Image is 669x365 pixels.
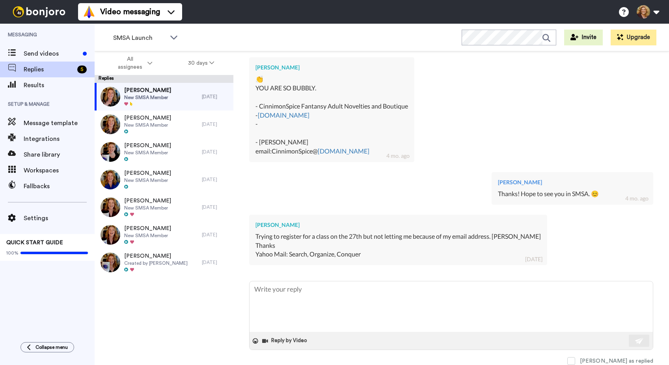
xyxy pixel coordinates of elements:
a: [DOMAIN_NAME] [318,147,369,155]
button: Collapse menu [20,342,74,352]
span: Share library [24,150,95,159]
span: Message template [24,118,95,128]
span: Created by [PERSON_NAME] [124,260,188,266]
button: Upgrade [611,30,656,45]
div: [PERSON_NAME] [255,221,541,229]
span: New SMSA Member [124,94,171,101]
button: Reply by Video [261,335,309,347]
img: 527fb8b0-c015-4a7f-aaa9-e8dd7e45bed6-thumb.jpg [101,197,120,217]
span: SMSA Launch [113,33,166,43]
span: QUICK START GUIDE [6,240,63,245]
a: [PERSON_NAME]New SMSA Member[DATE] [95,221,233,249]
div: YOU ARE SO BUBBLY. - CinnimonSpice Fantansy Adult Novelties and Boutique - - - [PERSON_NAME] emai... [255,84,408,156]
span: New SMSA Member [124,177,171,183]
a: [PERSON_NAME]New SMSA Member[DATE] [95,166,233,193]
div: [DATE] [202,259,229,266]
a: [DOMAIN_NAME] [258,111,309,119]
div: 5 [77,66,87,73]
span: New SMSA Member [124,122,171,128]
div: 4 mo. ago [625,195,649,202]
span: New SMSA Member [124,150,171,156]
span: [PERSON_NAME] [124,169,171,177]
a: [PERSON_NAME]New SMSA Member[DATE] [95,193,233,221]
span: New SMSA Member [124,205,171,211]
div: [PERSON_NAME] [255,64,408,71]
span: [PERSON_NAME] [124,197,171,205]
span: [PERSON_NAME] [124,86,171,94]
span: [PERSON_NAME] [124,252,188,260]
div: Trying to register for a class on the 27th but not letting me because of my email address. [PERSO... [255,232,541,259]
div: 4 mo. ago [386,152,410,160]
a: [PERSON_NAME]Created by [PERSON_NAME][DATE] [95,249,233,276]
span: Send videos [24,49,80,58]
div: [DATE] [202,94,229,100]
img: send-white.svg [635,338,644,344]
div: [DATE] [202,204,229,210]
img: f9d686b5-8355-4c98-bc0d-a1e3b6c73e9d-thumb.jpg [101,170,120,189]
div: [DATE] [525,255,542,263]
span: Collapse menu [35,344,68,350]
span: Results [24,80,95,90]
span: All assignees [114,55,146,71]
span: Workspaces [24,166,95,175]
button: 30 days [170,56,232,70]
div: [DATE] [202,149,229,155]
div: [PERSON_NAME] [498,178,647,186]
span: Integrations [24,134,95,144]
div: [PERSON_NAME] as replied [580,357,653,365]
button: Invite [564,30,603,45]
a: [PERSON_NAME]New SMSA Member[DATE] [95,138,233,166]
div: Replies [95,75,233,83]
span: Settings [24,213,95,223]
img: bj-logo-header-white.svg [9,6,69,17]
div: 👏 [255,75,408,84]
a: [PERSON_NAME]New SMSA Member[DATE] [95,110,233,138]
div: [DATE] [202,176,229,183]
span: Fallbacks [24,182,95,191]
img: 43eb7f1f-8c39-4d54-967c-7bf0fcfce051-thumb.jpg [101,225,120,245]
img: e851ebf9-4457-4502-9836-916f6cb29fce-thumb.jpg [101,87,120,107]
img: 01e062ed-77d6-4561-9dc6-f25b2e86aeb3-thumb.jpg [101,253,120,272]
span: New SMSA Member [124,232,171,239]
span: 100% [6,250,19,256]
span: [PERSON_NAME] [124,114,171,122]
img: a8309039-226b-4d31-a94d-9d59896e70c5-thumb.jpg [101,142,120,162]
div: [DATE] [202,232,229,238]
span: Replies [24,65,74,74]
img: c3922ee9-56b4-4c2e-a0a6-38e6d604b670-thumb.jpg [101,114,120,134]
a: [PERSON_NAME]New SMSA Member[DATE] [95,83,233,110]
button: All assignees [96,52,170,74]
div: [DATE] [202,121,229,127]
span: [PERSON_NAME] [124,142,171,150]
div: Thanks! Hope to see you in SMSA. 😊 [498,189,647,198]
span: [PERSON_NAME] [124,225,171,232]
img: vm-color.svg [83,6,95,18]
span: Video messaging [100,6,160,17]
